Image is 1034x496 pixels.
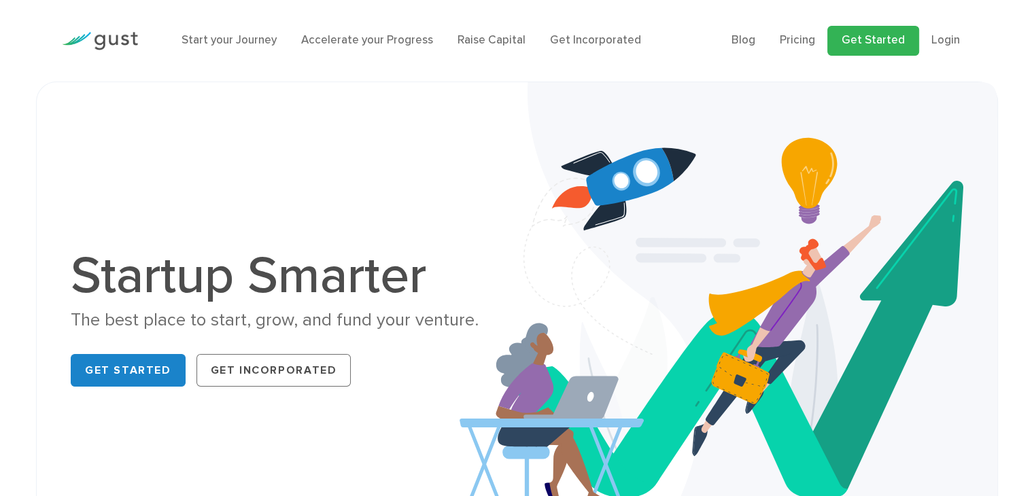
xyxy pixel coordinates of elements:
[780,33,815,47] a: Pricing
[182,33,277,47] a: Start your Journey
[71,250,506,302] h1: Startup Smarter
[71,354,186,387] a: Get Started
[550,33,641,47] a: Get Incorporated
[731,33,755,47] a: Blog
[458,33,525,47] a: Raise Capital
[931,33,960,47] a: Login
[71,308,506,332] div: The best place to start, grow, and fund your venture.
[62,32,138,50] img: Gust Logo
[827,26,919,56] a: Get Started
[196,354,351,387] a: Get Incorporated
[301,33,433,47] a: Accelerate your Progress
